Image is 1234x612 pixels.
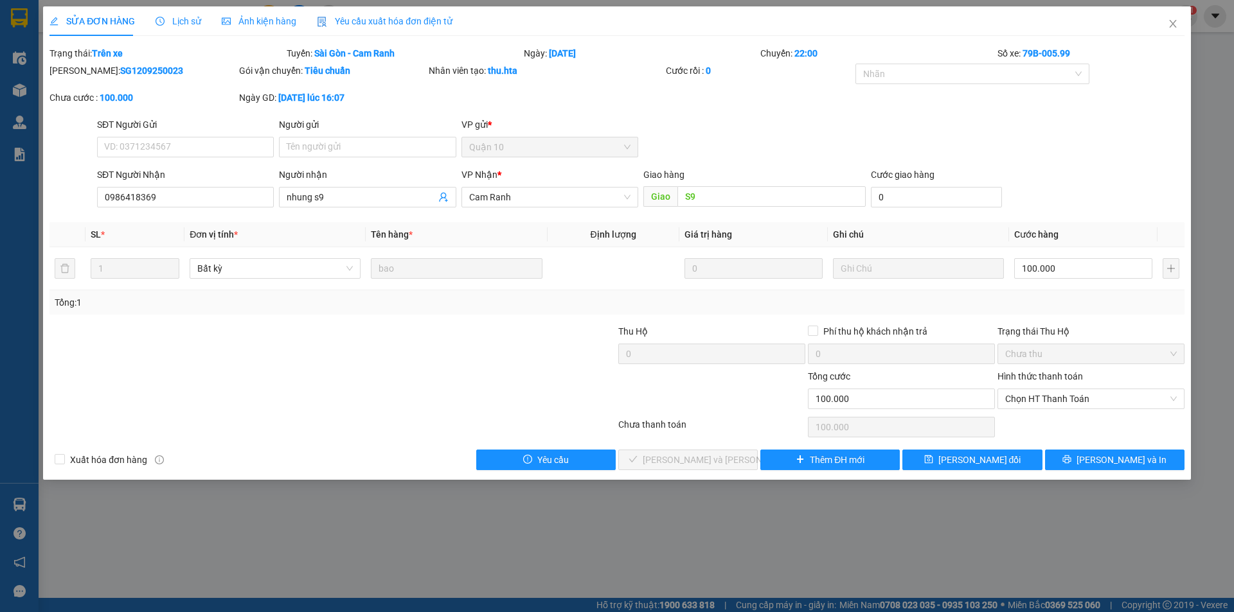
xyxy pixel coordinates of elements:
[476,450,616,470] button: exclamation-circleYêu cầu
[808,371,850,381] span: Tổng cước
[591,229,636,240] span: Định lượng
[65,453,152,467] span: Xuất hóa đơn hàng
[97,118,274,132] div: SĐT Người Gửi
[92,48,123,58] b: Trên xe
[1005,389,1177,408] span: Chọn HT Thanh Toán
[760,450,900,470] button: plusThêm ĐH mới
[617,417,807,440] div: Chưa thanh toán
[100,92,133,103] b: 100.000
[156,17,165,26] span: clock-circle
[996,46,1186,60] div: Số xe:
[279,168,456,182] div: Người nhận
[371,258,542,279] input: VD: Bàn, Ghế
[48,46,285,60] div: Trạng thái:
[684,229,732,240] span: Giá trị hàng
[155,455,164,464] span: info-circle
[429,64,663,78] div: Nhân viên tạo:
[222,17,231,26] span: picture
[1005,344,1177,363] span: Chưa thu
[871,170,934,180] label: Cước giao hàng
[285,46,523,60] div: Tuyến:
[924,455,933,465] span: save
[469,137,630,157] span: Quận 10
[278,92,344,103] b: [DATE] lúc 16:07
[488,66,517,76] b: thu.hta
[49,64,237,78] div: [PERSON_NAME]:
[523,46,760,60] div: Ngày:
[902,450,1042,470] button: save[PERSON_NAME] đổi
[190,229,238,240] span: Đơn vị tính
[666,64,853,78] div: Cước rồi :
[55,258,75,279] button: delete
[49,17,58,26] span: edit
[810,453,864,467] span: Thêm ĐH mới
[156,16,201,26] span: Lịch sử
[677,186,866,207] input: Dọc đường
[871,187,1002,207] input: Cước giao hàng
[317,16,452,26] span: Yêu cầu xuất hóa đơn điện tử
[371,229,413,240] span: Tên hàng
[997,371,1083,381] label: Hình thức thanh toán
[833,258,1004,279] input: Ghi Chú
[97,168,274,182] div: SĐT Người Nhận
[1077,453,1167,467] span: [PERSON_NAME] và In
[1062,455,1071,465] span: printer
[684,258,823,279] input: 0
[305,66,350,76] b: Tiêu chuẩn
[49,91,237,105] div: Chưa cước :
[197,259,353,278] span: Bất kỳ
[317,17,327,27] img: icon
[438,192,449,202] span: user-add
[796,455,805,465] span: plus
[1014,229,1059,240] span: Cước hàng
[279,118,456,132] div: Người gửi
[314,48,395,58] b: Sài Gòn - Cam Ranh
[794,48,818,58] b: 22:00
[618,450,758,470] button: check[PERSON_NAME] và [PERSON_NAME] hàng
[618,326,648,337] span: Thu Hộ
[1163,258,1179,279] button: plus
[643,170,684,180] span: Giao hàng
[461,118,638,132] div: VP gửi
[643,186,677,207] span: Giao
[549,48,576,58] b: [DATE]
[239,64,426,78] div: Gói vận chuyển:
[537,453,569,467] span: Yêu cầu
[1168,19,1178,29] span: close
[997,324,1185,338] div: Trạng thái Thu Hộ
[759,46,996,60] div: Chuyến:
[49,16,135,26] span: SỬA ĐƠN HÀNG
[1155,6,1191,42] button: Close
[120,66,183,76] b: SG1209250023
[1023,48,1070,58] b: 79B-005.99
[55,295,476,310] div: Tổng: 1
[222,16,296,26] span: Ảnh kiện hàng
[1045,450,1185,470] button: printer[PERSON_NAME] và In
[239,91,426,105] div: Ngày GD:
[818,324,933,338] span: Phí thu hộ khách nhận trả
[828,222,1009,247] th: Ghi chú
[469,188,630,207] span: Cam Ranh
[91,229,101,240] span: SL
[938,453,1021,467] span: [PERSON_NAME] đổi
[461,170,497,180] span: VP Nhận
[706,66,711,76] b: 0
[523,455,532,465] span: exclamation-circle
